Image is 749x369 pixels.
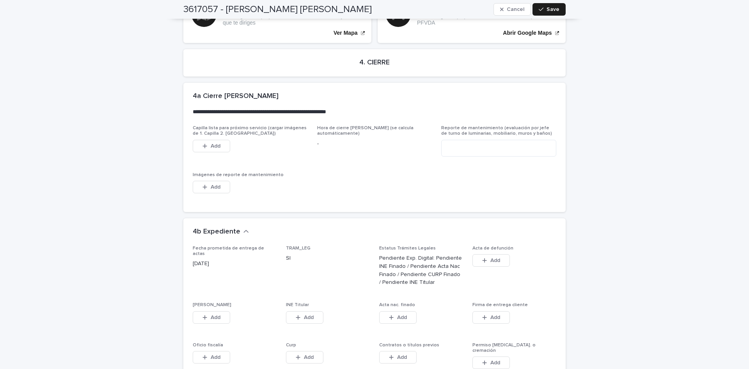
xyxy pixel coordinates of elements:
[193,173,284,177] span: Imágenes de reporte de mantenimiento
[193,140,230,152] button: Add
[286,343,296,348] span: Curp
[490,258,500,263] span: Add
[193,228,249,236] button: 4b Expediente
[490,360,500,365] span: Add
[183,4,372,15] h2: 3617057 - [PERSON_NAME] [PERSON_NAME]
[193,181,230,193] button: Add
[472,357,510,369] button: Add
[317,140,432,148] p: -
[317,126,414,136] span: Hora de cierre [PERSON_NAME] (se calcula automáticamente)
[211,315,220,320] span: Add
[397,315,407,320] span: Add
[472,343,536,353] span: Permiso [MEDICAL_DATA]. o cremación
[193,126,307,136] span: Capilla lista para próximo servicio (cargar imágenes de 1. Capilla 2. [GEOGRAPHIC_DATA])
[379,254,463,287] p: Pendiente Exp. Digital: Pendiente INE Finado / Pendiente Acta Nac Finado / Pendiente CURP Finado ...
[334,30,357,36] p: Ver Mapa
[472,246,513,251] span: Acta de defunción
[193,303,231,307] span: [PERSON_NAME]
[397,355,407,360] span: Add
[472,311,510,324] button: Add
[379,351,417,364] button: Add
[193,311,230,324] button: Add
[193,92,279,101] h2: 4a Cierre [PERSON_NAME]
[193,228,240,236] h2: 4b Expediente
[472,303,528,307] span: Firma de entrega cliente
[493,3,531,16] button: Cancel
[286,351,323,364] button: Add
[304,355,314,360] span: Add
[286,303,309,307] span: INE Titular
[286,311,323,324] button: Add
[417,13,557,26] p: Abre Google Maps para conocer la ruta más rápida al PFVDA
[193,260,277,268] p: [DATE]
[503,30,552,36] p: Abrir Google Maps
[507,7,524,12] span: Cancel
[223,13,363,26] p: Descarga el mapa para conocer la ubicación del jardín al que te diriges
[532,3,566,16] button: Save
[211,143,220,149] span: Add
[286,254,370,262] p: SI
[490,315,500,320] span: Add
[193,246,264,256] span: Fecha prometida de entrega de actas
[359,59,390,67] h2: 4. CIERRE
[547,7,559,12] span: Save
[379,246,436,251] span: Estatus Trámites Legales
[286,246,311,251] span: TRAM_LEG
[379,311,417,324] button: Add
[211,184,220,190] span: Add
[379,343,439,348] span: Contratos o títulos previos
[193,351,230,364] button: Add
[379,303,415,307] span: Acta nac. finado
[211,355,220,360] span: Add
[472,254,510,267] button: Add
[193,343,223,348] span: Oficio fiscalía
[441,126,552,136] span: Reporte de mantenimiento (evaluación por jefe de turno de luminarias, mobiliario, muros y baños)
[304,315,314,320] span: Add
